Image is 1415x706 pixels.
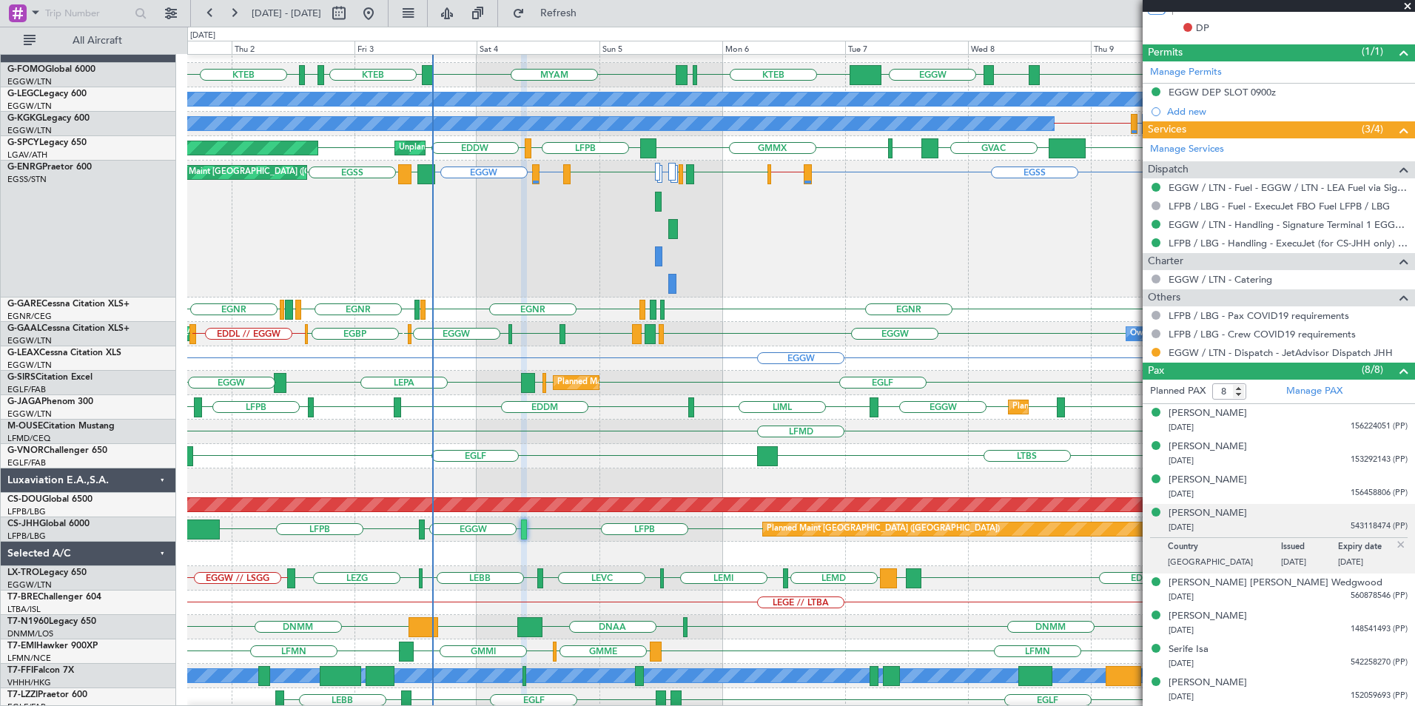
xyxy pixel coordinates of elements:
img: close [1394,538,1408,551]
div: AOG Maint Dusseldorf [186,323,272,345]
div: [DATE] [190,30,215,42]
span: T7-N1960 [7,617,49,626]
a: EGGW/LTN [7,409,52,420]
div: [PERSON_NAME] [1169,676,1247,690]
a: G-LEGCLegacy 600 [7,90,87,98]
a: T7-LZZIPraetor 600 [7,690,87,699]
a: LFPB / LBG - Crew COVID19 requirements [1169,328,1356,340]
a: G-ENRGPraetor 600 [7,163,92,172]
a: Manage Permits [1150,65,1222,80]
a: G-KGKGLegacy 600 [7,114,90,123]
a: EGGW/LTN [7,360,52,371]
div: EGGW DEP SLOT 0900z [1169,86,1276,98]
a: EGGW/LTN [7,125,52,136]
span: CS-DOU [7,495,42,504]
span: G-VNOR [7,446,44,455]
div: Thu 9 [1091,41,1214,54]
label: Planned PAX [1150,384,1206,399]
div: Sat 4 [477,41,599,54]
a: LFMN/NCE [7,653,51,664]
span: 148541493 (PP) [1351,623,1408,636]
a: LTBA/ISL [7,604,41,615]
div: Unplanned Maint [GEOGRAPHIC_DATA] [399,137,551,159]
div: Sun 5 [599,41,722,54]
div: Serife Isa [1169,642,1209,657]
span: 153292143 (PP) [1351,454,1408,466]
span: Others [1148,289,1180,306]
div: Fri 3 [354,41,477,54]
span: [DATE] [1169,658,1194,669]
div: Thu 2 [232,41,354,54]
span: 156224051 (PP) [1351,420,1408,433]
a: LFPB / LBG - Pax COVID19 requirements [1169,309,1349,322]
a: DNMM/LOS [7,628,53,639]
a: T7-FFIFalcon 7X [7,666,74,675]
span: 560878546 (PP) [1351,590,1408,602]
a: LGAV/ATH [7,149,47,161]
div: Add new [1167,105,1408,118]
div: Planned Maint [GEOGRAPHIC_DATA] ([GEOGRAPHIC_DATA]) [557,372,790,394]
span: [DATE] [1169,591,1194,602]
span: 543118474 (PP) [1351,520,1408,533]
span: (1/1) [1362,44,1383,59]
a: G-FOMOGlobal 6000 [7,65,95,74]
a: LFMD/CEQ [7,433,50,444]
p: [DATE] [1281,557,1338,571]
a: EGGW/LTN [7,76,52,87]
a: G-LEAXCessna Citation XLS [7,349,121,357]
span: G-KGKG [7,114,42,123]
p: Issued [1281,542,1338,557]
div: Planned Maint [GEOGRAPHIC_DATA] ([GEOGRAPHIC_DATA]) [767,518,1000,540]
div: [PERSON_NAME] [1169,473,1247,488]
p: Country [1168,542,1281,557]
span: T7-FFI [7,666,33,675]
input: Trip Number [45,2,130,24]
a: EGGW / LTN - Dispatch - JetAdvisor Dispatch JHH [1169,346,1393,359]
p: [DATE] [1338,557,1395,571]
a: G-SPCYLegacy 650 [7,138,87,147]
span: Dispatch [1148,161,1189,178]
a: EGGW/LTN [7,579,52,591]
span: [DATE] - [DATE] [252,7,321,20]
a: CS-JHHGlobal 6000 [7,520,90,528]
a: LFPB/LBG [7,531,46,542]
a: EGLF/FAB [7,384,46,395]
div: [PERSON_NAME] [1169,609,1247,624]
a: LFPB / LBG - Handling - ExecuJet (for CS-JHH only) LFPB / LBG [1169,237,1408,249]
span: T7-EMI [7,642,36,650]
span: DP [1196,21,1209,36]
p: [GEOGRAPHIC_DATA] [1168,557,1281,571]
a: Manage PAX [1286,384,1342,399]
span: All Aircraft [38,36,156,46]
a: G-SIRSCitation Excel [7,373,93,382]
div: [PERSON_NAME] [1169,506,1247,521]
span: (3/4) [1362,121,1383,137]
a: EGNR/CEG [7,311,52,322]
a: LFPB / LBG - Fuel - ExecuJet FBO Fuel LFPB / LBG [1169,200,1390,212]
a: G-JAGAPhenom 300 [7,397,93,406]
div: [PERSON_NAME] [1169,406,1247,421]
a: T7-N1960Legacy 650 [7,617,96,626]
span: [DATE] [1169,625,1194,636]
div: Tue 7 [845,41,968,54]
span: G-GARE [7,300,41,309]
span: Charter [1148,253,1183,270]
span: G-SPCY [7,138,39,147]
div: Planned Maint [GEOGRAPHIC_DATA] ([GEOGRAPHIC_DATA]) [156,161,389,184]
a: EGLF/FAB [7,457,46,468]
span: G-LEAX [7,349,39,357]
a: LX-TROLegacy 650 [7,568,87,577]
a: Manage Services [1150,142,1224,157]
a: EGGW / LTN - Fuel - EGGW / LTN - LEA Fuel via Signature in EGGW [1169,181,1408,194]
a: G-GARECessna Citation XLS+ [7,300,130,309]
div: Wed 8 [968,41,1091,54]
button: Refresh [505,1,594,25]
span: [DATE] [1169,422,1194,433]
span: [DATE] [1169,455,1194,466]
span: (8/8) [1362,362,1383,377]
span: 542258270 (PP) [1351,656,1408,669]
a: EGSS/STN [7,174,47,185]
span: G-GAAL [7,324,41,333]
span: LX-TRO [7,568,39,577]
p: Expiry date [1338,542,1395,557]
